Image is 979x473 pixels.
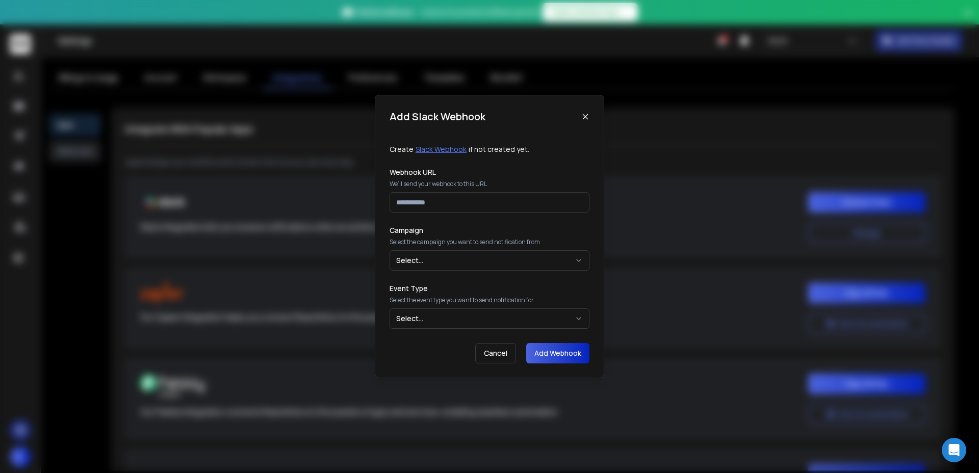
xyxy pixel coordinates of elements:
p: Create [390,144,414,154]
p: Select the event type you want to send notification for [390,296,589,304]
p: Select the campaign you want to send notification from [390,238,589,246]
p: We’ll send your webhook to this URL [390,180,589,188]
h1: Add Slack Webhook [390,110,485,124]
button: Select... [390,308,589,329]
label: Campaign [390,227,589,234]
a: Slack Webhook [416,144,467,154]
label: Webhook URL [390,169,589,176]
div: Open Intercom Messenger [942,438,966,462]
label: Event Type [390,285,589,292]
button: Select... [390,250,589,271]
button: Cancel [475,343,516,363]
p: if not created yet. [469,144,529,154]
button: Add Webhook [526,343,589,363]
